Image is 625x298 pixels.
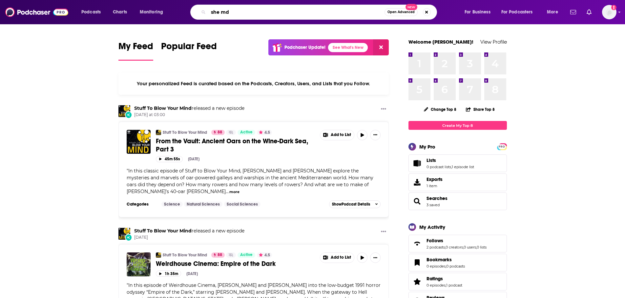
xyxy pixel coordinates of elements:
[125,111,132,118] div: New Episode
[406,4,417,10] span: New
[602,5,616,19] span: Logged in as Ashley_Beenen
[547,8,558,17] span: More
[238,130,255,135] a: Active
[602,5,616,19] img: User Profile
[427,195,448,201] a: Searches
[411,197,424,206] a: Searches
[408,273,507,290] span: Ratings
[501,8,533,17] span: For Podcasters
[240,252,253,258] span: Active
[208,7,385,17] input: Search podcasts, credits, & more...
[427,264,446,268] a: 0 episodes
[127,168,373,194] span: "
[427,276,462,282] a: Ratings
[211,130,225,135] a: 88
[81,8,101,17] span: Podcasts
[408,39,473,45] a: Welcome [PERSON_NAME]!
[460,7,499,17] button: open menu
[156,270,181,277] button: 1h 35m
[427,238,443,244] span: Follows
[420,105,461,113] button: Change Top 8
[197,5,443,20] div: Search podcasts, credits, & more...
[109,7,131,17] a: Charts
[408,235,507,252] span: Follows
[218,129,222,136] span: 88
[427,283,446,288] a: 0 episodes
[140,8,163,17] span: Monitoring
[408,173,507,191] a: Exports
[427,245,445,249] a: 2 podcasts
[408,154,507,172] span: Lists
[211,252,225,258] a: 88
[118,41,153,61] a: My Feed
[427,157,436,163] span: Lists
[446,264,465,268] a: 0 podcasts
[188,157,199,161] div: [DATE]
[156,260,315,268] a: Weirdhouse Cinema: Empire of the Dark
[226,189,229,194] span: ...
[156,137,308,153] span: From the Vault: Ancient Oars on the Wine-Dark Sea, Part 3
[542,7,566,17] button: open menu
[163,130,207,135] a: Stuff To Blow Your Mind
[408,192,507,210] span: Searches
[451,165,452,169] span: ,
[411,277,424,286] a: Ratings
[163,252,207,258] a: Stuff To Blow Your Mind
[284,45,325,50] p: Podchaser Update!
[427,165,451,169] a: 0 podcast lists
[118,41,153,56] span: My Feed
[498,144,506,149] a: PRO
[134,228,244,234] h3: released a new episode
[320,253,354,263] button: Show More Button
[161,41,217,61] a: Popular Feed
[118,105,130,117] img: Stuff To Blow Your Mind
[113,8,127,17] span: Charts
[156,260,276,268] span: Weirdhouse Cinema: Empire of the Dark
[476,245,477,249] span: ,
[427,184,443,188] span: 1 item
[134,228,192,234] a: Stuff To Blow Your Mind
[127,202,156,207] h3: Categories
[125,234,132,241] div: New Episode
[419,144,435,150] div: My Pro
[427,203,440,207] a: 3 saved
[584,7,594,18] a: Show notifications dropdown
[568,7,579,18] a: Show notifications dropdown
[218,252,222,258] span: 88
[427,176,443,182] span: Exports
[387,10,415,14] span: Open Advanced
[331,255,351,260] span: Add to List
[238,252,255,258] a: Active
[127,130,151,154] img: From the Vault: Ancient Oars on the Wine-Dark Sea, Part 3
[465,8,490,17] span: For Business
[156,130,161,135] img: Stuff To Blow Your Mind
[127,168,373,194] span: In this classic episode of Stuff to Blow Your Mind, [PERSON_NAME] and [PERSON_NAME] explore the m...
[378,105,389,113] button: Show More Button
[602,5,616,19] button: Show profile menu
[161,202,183,207] a: Science
[240,129,253,136] span: Active
[118,72,389,95] div: Your personalized Feed is curated based on the Podcasts, Creators, Users, and Lists that you Follow.
[419,224,445,230] div: My Activity
[331,132,351,137] span: Add to List
[385,8,418,16] button: Open AdvancedNew
[229,189,240,195] button: more
[445,245,446,249] span: ,
[329,200,381,208] button: ShowPodcast Details
[464,245,476,249] a: 0 users
[408,121,507,130] a: Create My Top 8
[156,252,161,258] img: Stuff To Blow Your Mind
[452,165,474,169] a: 1 episode list
[77,7,109,17] button: open menu
[480,39,507,45] a: View Profile
[161,41,217,56] span: Popular Feed
[156,156,183,162] button: 45m 55s
[135,7,172,17] button: open menu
